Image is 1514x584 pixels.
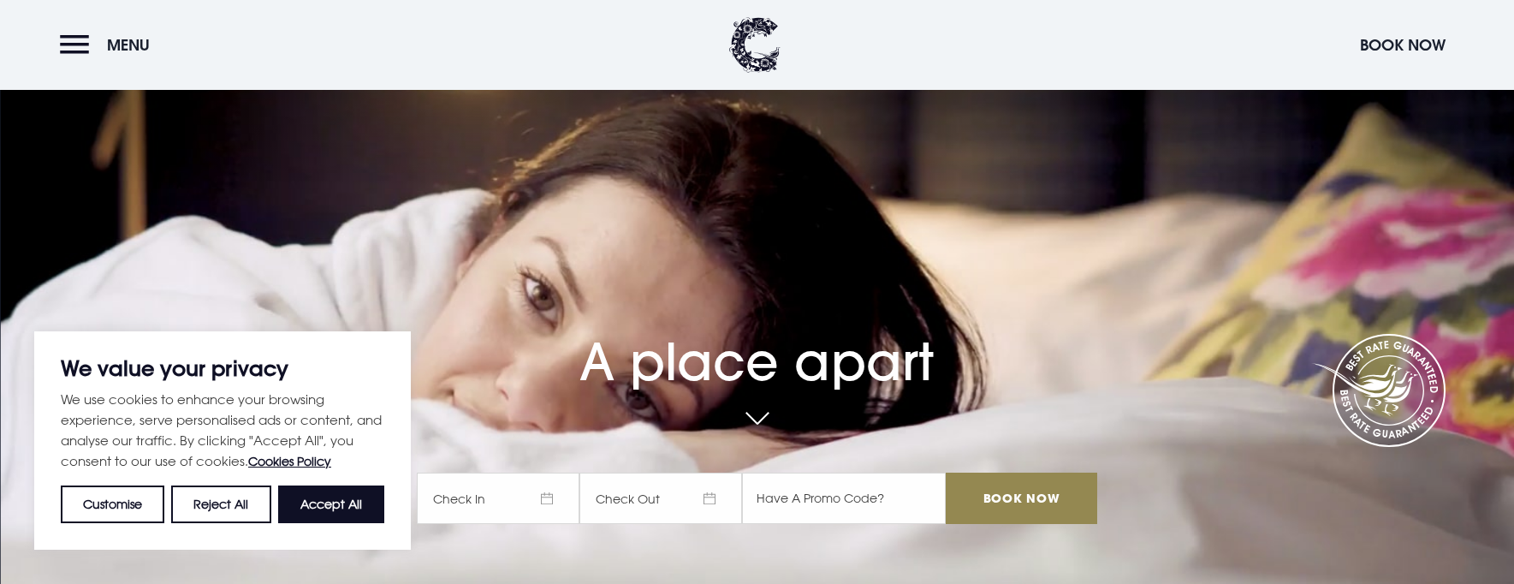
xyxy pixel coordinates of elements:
input: Book Now [946,473,1096,524]
img: Clandeboye Lodge [729,17,781,73]
button: Menu [60,27,158,63]
span: Check Out [579,473,742,524]
span: Menu [107,35,150,55]
p: We value your privacy [61,358,384,378]
input: Have A Promo Code? [742,473,946,524]
button: Accept All [278,486,384,523]
div: We value your privacy [34,331,411,550]
button: Book Now [1351,27,1454,63]
button: Customise [61,486,164,523]
a: Cookies Policy [248,454,331,468]
p: We use cookies to enhance your browsing experience, serve personalised ads or content, and analys... [61,389,384,472]
span: Check In [417,473,579,524]
h1: A place apart [417,295,1096,392]
button: Reject All [171,486,270,523]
